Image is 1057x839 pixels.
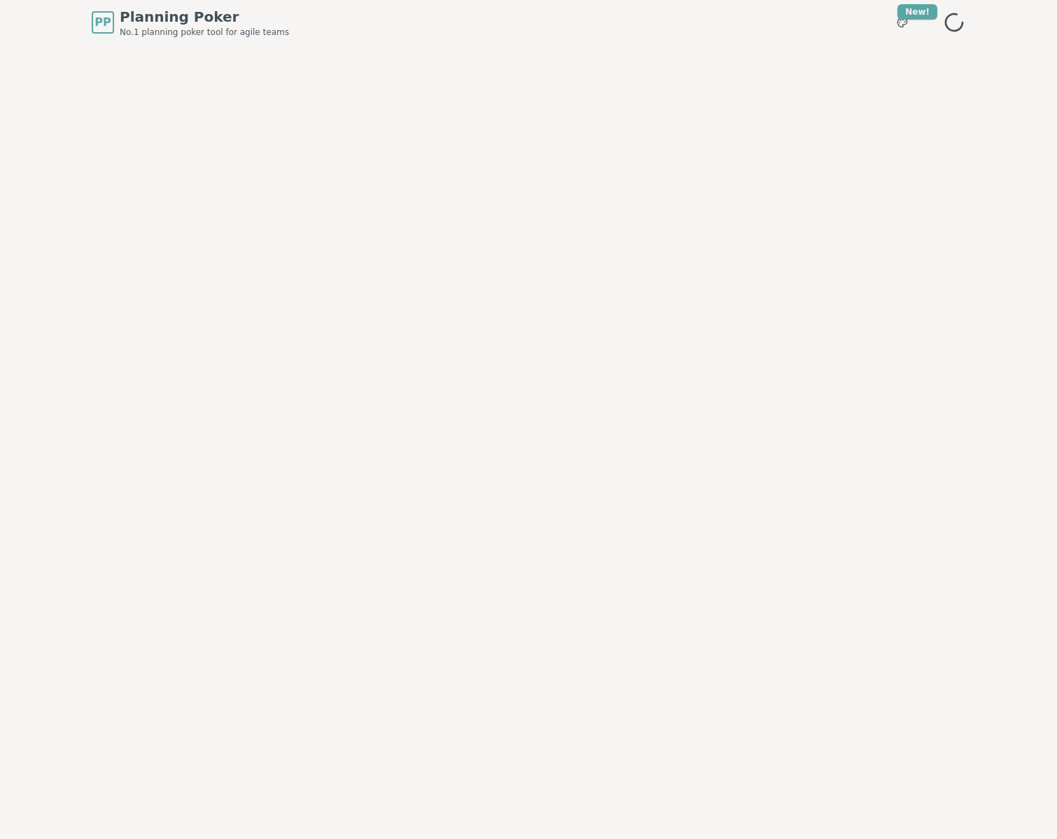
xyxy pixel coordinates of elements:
div: New! [897,4,937,20]
button: New! [890,10,915,35]
span: PP [94,14,111,31]
span: No.1 planning poker tool for agile teams [120,27,289,38]
span: Planning Poker [120,7,289,27]
a: PPPlanning PokerNo.1 planning poker tool for agile teams [92,7,289,38]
